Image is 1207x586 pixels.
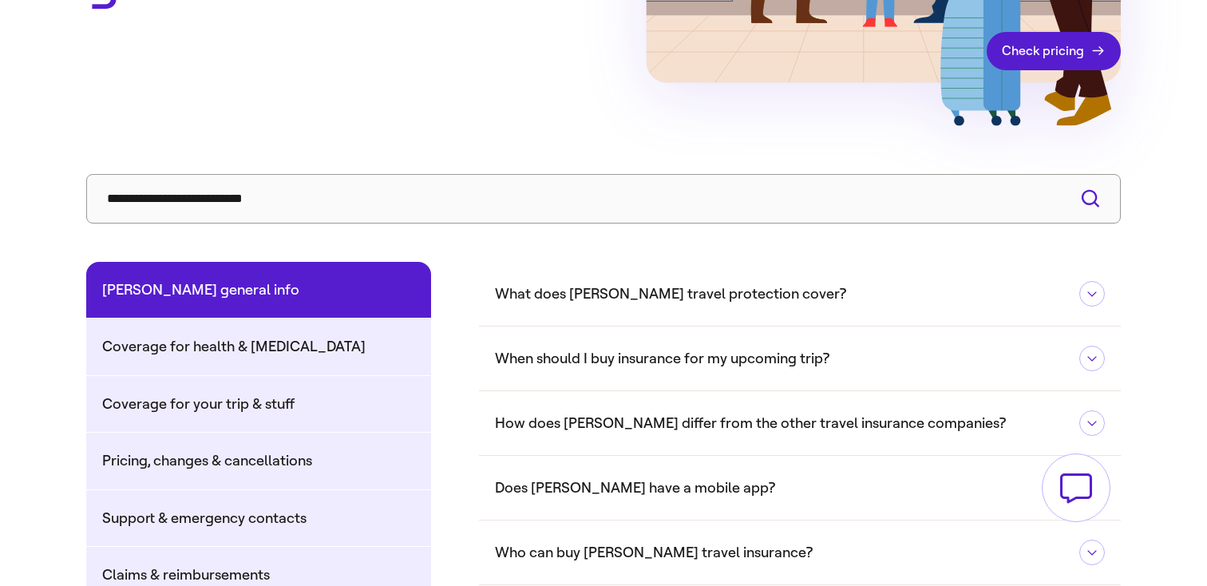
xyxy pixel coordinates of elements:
[479,391,1121,455] div: How does [PERSON_NAME] differ from the other travel insurance companies?
[86,490,431,547] button: Support & emergency contacts
[86,376,431,433] button: Coverage for your trip & stuff
[479,262,1121,326] div: What does [PERSON_NAME] travel protection cover?
[86,262,431,319] button: [PERSON_NAME] general info
[86,319,431,375] button: Coverage for health & [MEDICAL_DATA]
[86,433,431,489] button: Pricing, changes & cancellations
[479,521,1121,584] div: Who can buy [PERSON_NAME] travel insurance?
[1193,572,1194,573] button: Chat Support
[479,456,1121,520] div: Does [PERSON_NAME] have a mobile app?
[479,327,1121,390] div: When should I buy insurance for my upcoming trip?
[987,32,1121,70] a: Check pricing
